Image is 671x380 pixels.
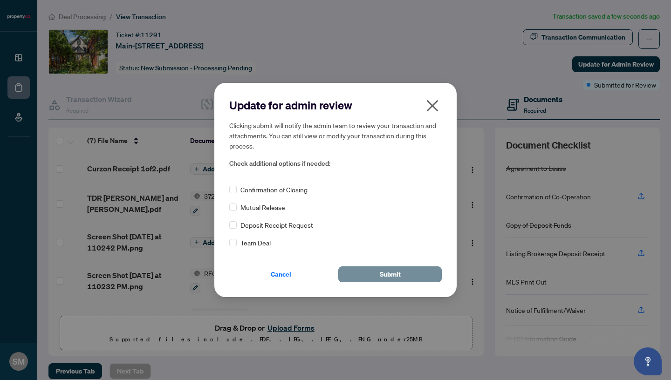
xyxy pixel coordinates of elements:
[240,202,285,212] span: Mutual Release
[271,267,291,282] span: Cancel
[380,267,401,282] span: Submit
[229,158,442,169] span: Check additional options if needed:
[229,120,442,151] h5: Clicking submit will notify the admin team to review your transaction and attachments. You can st...
[240,220,313,230] span: Deposit Receipt Request
[634,347,662,375] button: Open asap
[338,266,442,282] button: Submit
[229,266,333,282] button: Cancel
[240,184,308,195] span: Confirmation of Closing
[425,98,440,113] span: close
[240,237,271,248] span: Team Deal
[229,98,442,113] h2: Update for admin review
